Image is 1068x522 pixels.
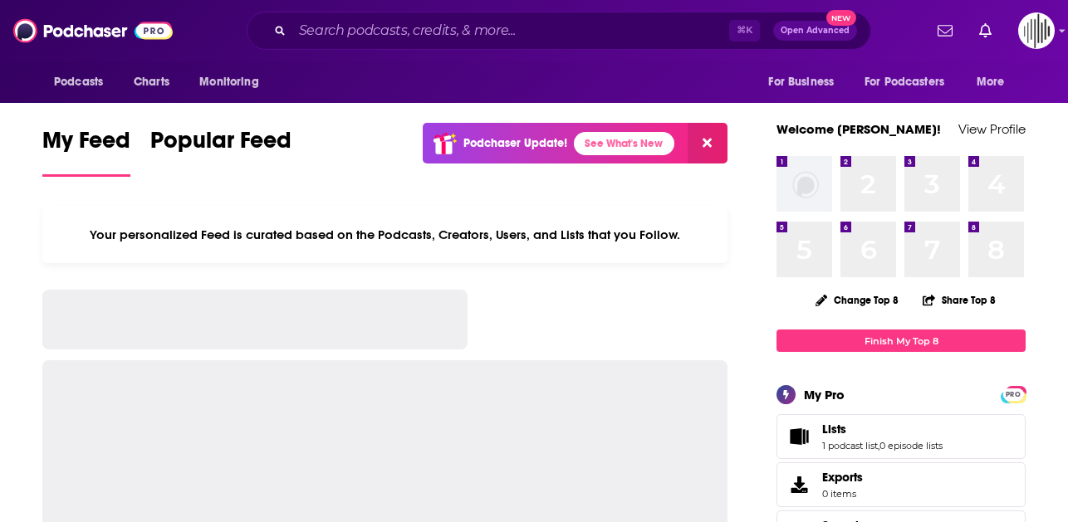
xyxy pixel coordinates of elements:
[1003,388,1023,400] a: PRO
[773,21,857,41] button: Open AdvancedNew
[574,132,674,155] a: See What's New
[879,440,943,451] a: 0 episode lists
[188,66,280,98] button: open menu
[1018,12,1055,49] span: Logged in as gpg2
[958,121,1026,137] a: View Profile
[854,66,968,98] button: open menu
[822,470,863,485] span: Exports
[822,422,943,437] a: Lists
[977,71,1005,94] span: More
[865,71,944,94] span: For Podcasters
[777,121,941,137] a: Welcome [PERSON_NAME]!
[777,329,1026,352] a: Finish My Top 8
[768,71,834,94] span: For Business
[757,66,855,98] button: open menu
[292,17,729,44] input: Search podcasts, credits, & more...
[1003,388,1023,401] span: PRO
[42,126,130,177] a: My Feed
[972,17,998,45] a: Show notifications dropdown
[878,440,879,451] span: ,
[1018,12,1055,49] button: Show profile menu
[965,66,1026,98] button: open menu
[782,425,816,448] a: Lists
[463,136,567,150] p: Podchaser Update!
[777,156,832,212] img: missing-image.png
[150,126,291,177] a: Popular Feed
[123,66,179,98] a: Charts
[822,488,863,500] span: 0 items
[804,387,845,402] div: My Pro
[42,207,728,263] div: Your personalized Feed is curated based on the Podcasts, Creators, Users, and Lists that you Follow.
[822,440,878,451] a: 1 podcast list
[1018,12,1055,49] img: User Profile
[199,71,258,94] span: Monitoring
[826,10,856,26] span: New
[781,27,850,35] span: Open Advanced
[931,17,959,45] a: Show notifications dropdown
[247,12,871,50] div: Search podcasts, credits, & more...
[134,71,169,94] span: Charts
[150,126,291,164] span: Popular Feed
[777,462,1026,507] a: Exports
[806,290,909,310] button: Change Top 8
[42,126,130,164] span: My Feed
[42,66,125,98] button: open menu
[54,71,103,94] span: Podcasts
[13,15,173,46] img: Podchaser - Follow, Share and Rate Podcasts
[822,422,846,437] span: Lists
[777,414,1026,459] span: Lists
[782,473,816,496] span: Exports
[922,284,997,316] button: Share Top 8
[729,20,760,41] span: ⌘ K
